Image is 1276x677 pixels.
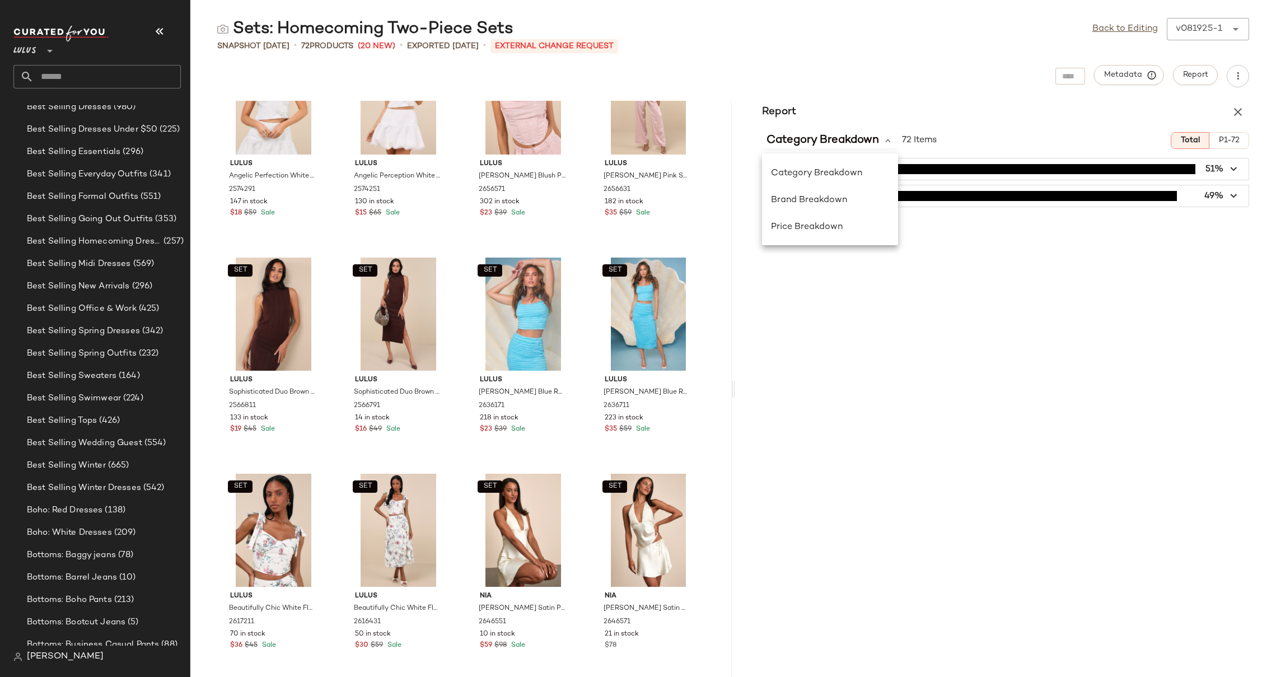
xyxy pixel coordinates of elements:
[102,504,125,517] span: (138)
[13,38,36,58] span: Lulus
[229,617,254,627] span: 2617211
[27,459,106,472] span: Best Selling Winter
[479,185,505,195] span: 2656571
[354,617,381,627] span: 2616431
[27,437,142,450] span: Best Selling Wedding Guest
[494,641,507,651] span: $98
[604,387,690,398] span: [PERSON_NAME] Blue Ruffled High-Rise Midi Skirt
[355,591,442,601] span: Lulus
[480,159,567,169] span: Lulus
[245,641,258,651] span: $45
[479,387,565,398] span: [PERSON_NAME] Blue Ruffled Crop Tank Top
[602,480,627,493] button: SET
[233,267,247,274] span: SET
[1218,136,1240,145] span: P1-72
[619,424,632,435] span: $59
[479,401,504,411] span: 2636171
[354,387,441,398] span: Sophisticated Duo Brown Ribbed Midi Sweater Skirt
[27,414,97,427] span: Best Selling Tops
[353,480,377,493] button: SET
[369,208,381,218] span: $65
[27,258,131,270] span: Best Selling Midi Dresses
[230,208,242,218] span: $18
[27,302,137,315] span: Best Selling Office & Work
[494,208,507,218] span: $39
[229,387,316,398] span: Sophisticated Duo Brown Sleeveless Turtleneck Sweater Top
[230,197,268,207] span: 147 in stock
[27,526,112,539] span: Boho: White Dresses
[1173,65,1218,85] button: Report
[1209,132,1249,149] button: P1-72
[384,426,400,433] span: Sale
[763,185,1249,207] button: top (35)49%
[604,401,629,411] span: 2636711
[121,392,143,405] span: (224)
[605,208,617,218] span: $35
[260,642,276,649] span: Sale
[407,40,479,52] p: Exported [DATE]
[479,604,565,614] span: [PERSON_NAME] Satin Pleated Halter Top
[27,638,159,651] span: Bottoms: Business Casual Pants
[27,347,137,360] span: Best Selling Spring Outfits
[27,594,112,606] span: Bottoms: Boho Pants
[228,480,253,493] button: SET
[480,413,518,423] span: 218 in stock
[619,208,632,218] span: $59
[1182,71,1208,80] span: Report
[604,604,690,614] span: [PERSON_NAME] Satin Wrap Mini Skirt
[354,171,441,181] span: Angelic Perception White Taffeta Bubble-Hem Mini Skirt
[346,258,451,371] img: 12328221_2566791.jpg
[142,437,166,450] span: (554)
[353,264,377,277] button: SET
[116,370,140,382] span: (164)
[354,401,380,411] span: 2566791
[301,40,353,52] div: Products
[27,235,161,248] span: Best Selling Homecoming Dresses
[230,413,268,423] span: 133 in stock
[140,325,163,338] span: (342)
[480,197,520,207] span: 302 in stock
[483,267,497,274] span: SET
[13,652,22,661] img: svg%3e
[27,168,147,181] span: Best Selling Everyday Outfits
[259,209,275,217] span: Sale
[596,258,700,371] img: 12781541_2636711.jpg
[480,629,515,639] span: 10 in stock
[355,424,367,435] span: $16
[27,504,102,517] span: Boho: Red Dresses
[371,641,383,651] span: $59
[97,414,120,427] span: (426)
[358,40,395,52] span: (20 New)
[1171,132,1209,149] button: Total
[230,375,317,385] span: Lulus
[106,459,129,472] span: (665)
[346,474,451,587] img: 12494981_2616431.jpg
[355,629,391,639] span: 50 in stock
[509,426,525,433] span: Sale
[130,280,153,293] span: (296)
[763,158,1249,180] button: bottom (37)51%
[605,375,691,385] span: Lulus
[141,482,165,494] span: (542)
[480,208,492,218] span: $23
[479,171,565,181] span: [PERSON_NAME] Blush Pink Satin Asymmetrical Bustier Top
[27,123,157,136] span: Best Selling Dresses Under $50
[771,222,843,232] span: Price Breakdown
[385,642,401,649] span: Sale
[116,549,134,562] span: (78)
[27,549,116,562] span: Bottoms: Baggy jeans
[217,40,289,52] span: Snapshot [DATE]
[766,132,879,149] span: Category Breakdown
[596,474,700,587] img: 2646571_01_hero_2025-07-02.jpg
[902,134,937,147] span: 72 Items
[509,209,525,217] span: Sale
[494,424,507,435] span: $39
[735,104,823,120] h3: Report
[217,18,513,40] div: Sets: Homecoming Two-Piece Sets
[771,195,847,205] span: Brand Breakdown
[137,347,159,360] span: (232)
[229,171,316,181] span: Angelic Perfection White Taffeta 3D Floral Applique Top
[27,190,138,203] span: Best Selling Formal Outfits
[400,39,403,53] span: •
[157,123,180,136] span: (225)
